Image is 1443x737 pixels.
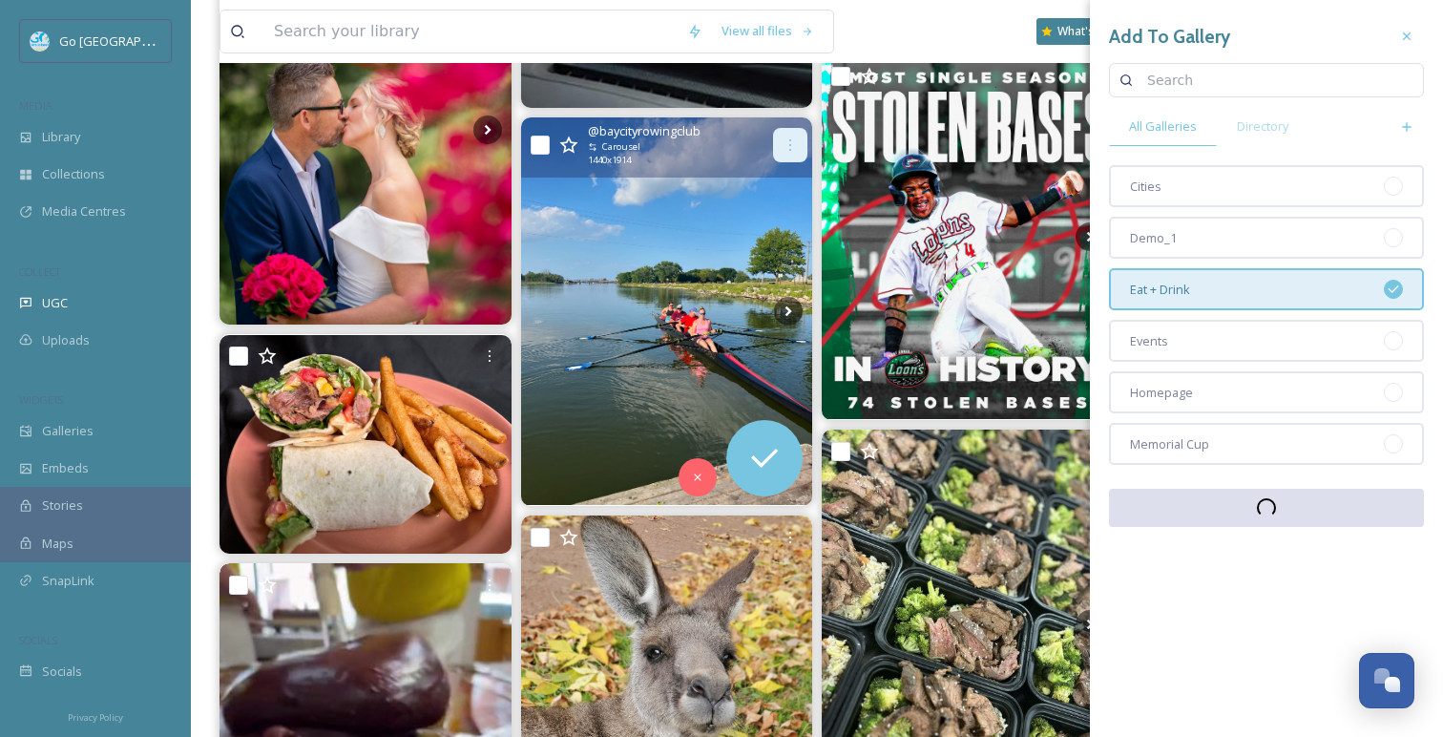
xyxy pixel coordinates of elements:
span: SOCIALS [19,633,57,647]
span: MEDIA [19,98,52,113]
span: Collections [42,165,105,183]
img: AND NEW! Kendall George is alone at the top. New record for stolen bases in a single season by a ... [822,54,1114,419]
a: View all files [712,12,824,50]
span: WIDGETS [19,392,63,407]
h3: Add To Gallery [1109,23,1230,51]
span: Uploads [42,331,90,349]
span: @ baycityrowingclub [588,122,701,140]
img: This is our Brisket Wrap. Juicy, tender brisket is the star of the show on this one. Hurry in and... [220,335,512,554]
img: GoGreatLogo_MISkies_RegionalTrails%20%281%29.png [31,32,50,51]
span: Stories [42,496,83,515]
span: Go [GEOGRAPHIC_DATA] [59,32,200,50]
span: Carousel [602,140,640,154]
img: a few crews hit the water wednesday. the mixed 4+ got a practice in before the regatta this comin... [521,117,813,505]
span: Demo_1 [1130,229,1177,247]
span: Cities [1130,178,1161,196]
span: All Galleries [1129,117,1197,136]
span: SnapLink [42,572,94,590]
span: Eat + Drink [1130,281,1190,299]
span: Galleries [42,422,94,440]
button: Open Chat [1359,653,1414,708]
span: Media Centres [42,202,126,221]
span: Homepage [1130,384,1193,402]
span: Embeds [42,459,89,477]
span: Memorial Cup [1130,435,1209,453]
a: What's New [1036,18,1132,45]
input: Search your library [264,11,678,53]
a: Privacy Policy [68,705,123,727]
span: Library [42,128,80,146]
span: Events [1130,332,1168,350]
span: Privacy Policy [68,711,123,724]
span: 1440 x 1914 [588,154,631,167]
span: COLLECT [19,264,60,279]
span: Maps [42,535,73,553]
span: Directory [1237,117,1288,136]
span: UGC [42,294,68,312]
span: Socials [42,663,82,681]
input: Search [1138,61,1413,99]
